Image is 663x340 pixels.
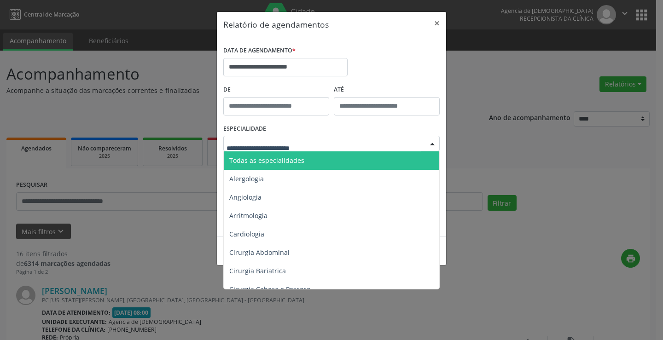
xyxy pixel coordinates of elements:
span: Cirurgia Cabeça e Pescoço [229,285,310,294]
span: Arritmologia [229,211,268,220]
h5: Relatório de agendamentos [223,18,329,30]
label: ESPECIALIDADE [223,122,266,136]
span: Cardiologia [229,230,264,238]
label: DATA DE AGENDAMENTO [223,44,296,58]
span: Todas as especialidades [229,156,304,165]
label: ATÉ [334,83,440,97]
span: Angiologia [229,193,262,202]
span: Alergologia [229,174,264,183]
label: De [223,83,329,97]
button: Close [428,12,446,35]
span: Cirurgia Bariatrica [229,266,286,275]
span: Cirurgia Abdominal [229,248,290,257]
